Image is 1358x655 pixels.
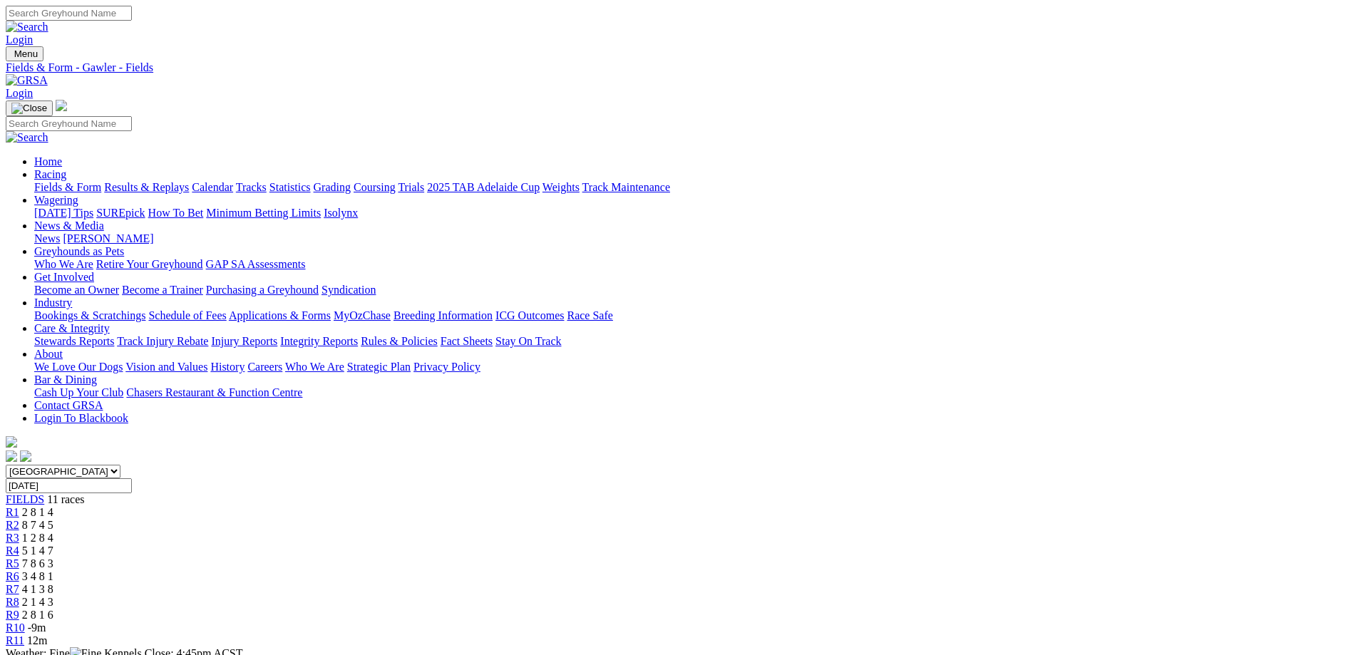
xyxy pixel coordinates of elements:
a: R3 [6,532,19,544]
span: -9m [28,622,46,634]
button: Toggle navigation [6,100,53,116]
a: Become a Trainer [122,284,203,296]
img: twitter.svg [20,450,31,462]
a: Coursing [354,181,396,193]
a: [PERSON_NAME] [63,232,153,244]
a: Track Maintenance [582,181,670,193]
a: Bookings & Scratchings [34,309,145,321]
a: Syndication [322,284,376,296]
a: GAP SA Assessments [206,258,306,270]
a: Isolynx [324,207,358,219]
a: Care & Integrity [34,322,110,334]
a: Fact Sheets [441,335,493,347]
div: Industry [34,309,1352,322]
div: Care & Integrity [34,335,1352,348]
a: News [34,232,60,244]
a: R4 [6,545,19,557]
a: Schedule of Fees [148,309,226,321]
a: Become an Owner [34,284,119,296]
button: Toggle navigation [6,46,43,61]
a: Fields & Form [34,181,101,193]
a: Tracks [236,181,267,193]
div: Racing [34,181,1352,194]
a: Race Safe [567,309,612,321]
a: How To Bet [148,207,204,219]
a: Strategic Plan [347,361,411,373]
a: Greyhounds as Pets [34,245,124,257]
a: Login [6,87,33,99]
div: Get Involved [34,284,1352,296]
input: Search [6,116,132,131]
img: Search [6,21,48,33]
img: Close [11,103,47,114]
a: R10 [6,622,25,634]
a: Statistics [269,181,311,193]
input: Search [6,6,132,21]
a: Purchasing a Greyhound [206,284,319,296]
a: Careers [247,361,282,373]
a: Fields & Form - Gawler - Fields [6,61,1352,74]
span: 1 2 8 4 [22,532,53,544]
a: History [210,361,245,373]
a: Vision and Values [125,361,207,373]
a: FIELDS [6,493,44,505]
span: 2 8 1 6 [22,609,53,621]
a: Who We Are [285,361,344,373]
a: Rules & Policies [361,335,438,347]
a: Login [6,33,33,46]
a: [DATE] Tips [34,207,93,219]
div: Bar & Dining [34,386,1352,399]
a: MyOzChase [334,309,391,321]
a: Grading [314,181,351,193]
span: 3 4 8 1 [22,570,53,582]
a: R6 [6,570,19,582]
span: R2 [6,519,19,531]
a: ICG Outcomes [495,309,564,321]
a: Get Involved [34,271,94,283]
span: 2 1 4 3 [22,596,53,608]
a: Login To Blackbook [34,412,128,424]
a: Bar & Dining [34,373,97,386]
a: Applications & Forms [229,309,331,321]
a: Contact GRSA [34,399,103,411]
a: SUREpick [96,207,145,219]
span: 8 7 4 5 [22,519,53,531]
a: R8 [6,596,19,608]
a: Chasers Restaurant & Function Centre [126,386,302,398]
a: About [34,348,63,360]
span: Menu [14,48,38,59]
a: Track Injury Rebate [117,335,208,347]
div: About [34,361,1352,373]
a: Home [34,155,62,167]
a: Industry [34,296,72,309]
img: Search [6,131,48,144]
a: R11 [6,634,24,646]
a: Stay On Track [495,335,561,347]
a: R1 [6,506,19,518]
a: Retire Your Greyhound [96,258,203,270]
span: 4 1 3 8 [22,583,53,595]
a: Trials [398,181,424,193]
a: Integrity Reports [280,335,358,347]
a: Calendar [192,181,233,193]
a: Racing [34,168,66,180]
img: logo-grsa-white.png [6,436,17,448]
a: Who We Are [34,258,93,270]
a: R5 [6,557,19,569]
a: We Love Our Dogs [34,361,123,373]
a: Injury Reports [211,335,277,347]
a: Wagering [34,194,78,206]
a: Weights [542,181,580,193]
span: 11 races [47,493,84,505]
a: News & Media [34,220,104,232]
img: logo-grsa-white.png [56,100,67,111]
a: 2025 TAB Adelaide Cup [427,181,540,193]
div: Greyhounds as Pets [34,258,1352,271]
